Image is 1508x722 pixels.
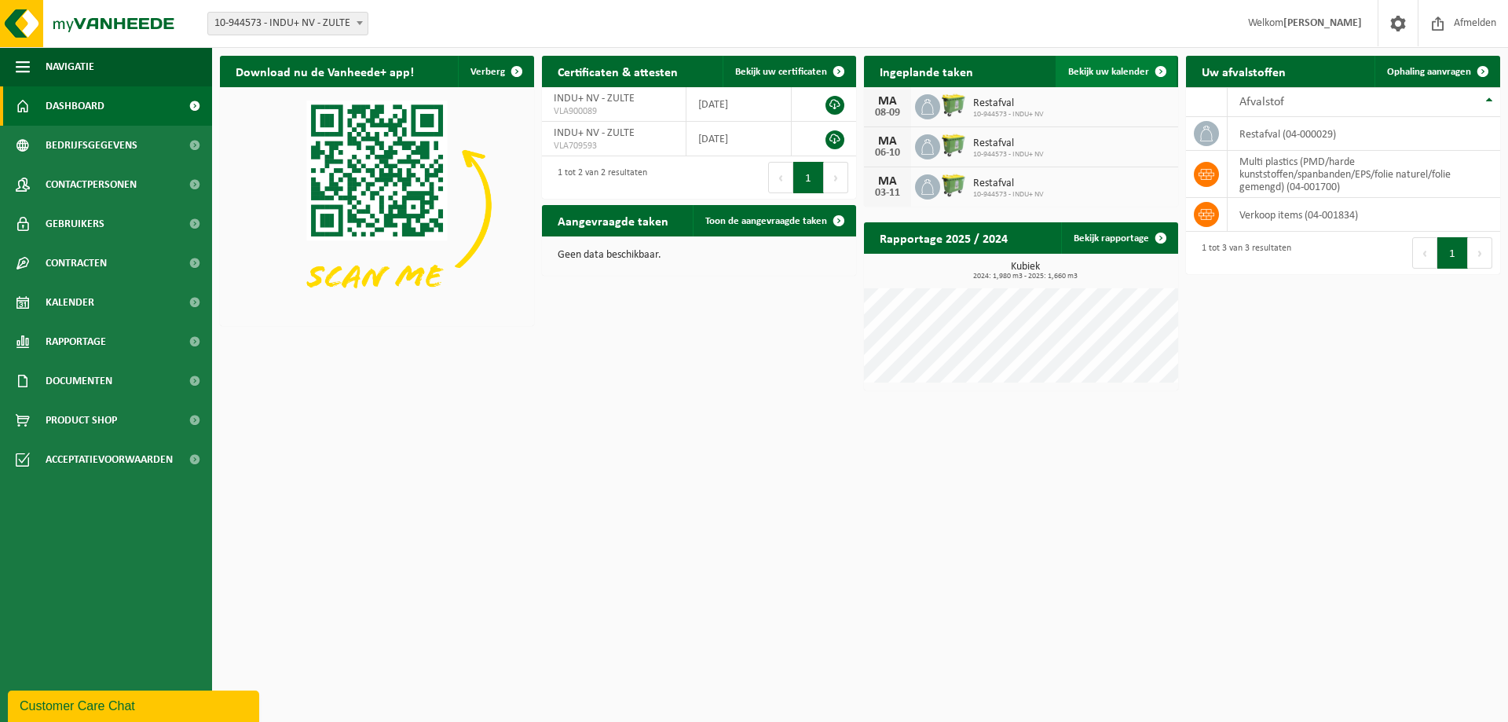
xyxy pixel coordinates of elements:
[558,250,840,261] p: Geen data beschikbaar.
[46,47,94,86] span: Navigatie
[46,401,117,440] span: Product Shop
[542,56,694,86] h2: Certificaten & attesten
[46,204,104,244] span: Gebruikers
[46,126,137,165] span: Bedrijfsgegevens
[8,687,262,722] iframe: chat widget
[208,13,368,35] span: 10-944573 - INDU+ NV - ZULTE
[872,95,903,108] div: MA
[705,216,827,226] span: Toon de aangevraagde taken
[1239,96,1284,108] span: Afvalstof
[1186,56,1301,86] h2: Uw afvalstoffen
[554,93,635,104] span: INDU+ NV - ZULTE
[1437,237,1468,269] button: 1
[220,87,534,323] img: Download de VHEPlus App
[872,262,1178,280] h3: Kubiek
[1194,236,1291,270] div: 1 tot 3 van 3 resultaten
[458,56,533,87] button: Verberg
[872,108,903,119] div: 08-09
[864,222,1023,253] h2: Rapportage 2025 / 2024
[1056,56,1177,87] a: Bekijk uw kalender
[542,205,684,236] h2: Aangevraagde taken
[1228,117,1500,151] td: restafval (04-000029)
[46,283,94,322] span: Kalender
[1061,222,1177,254] a: Bekijk rapportage
[723,56,855,87] a: Bekijk uw certificaten
[470,67,505,77] span: Verberg
[46,165,137,204] span: Contactpersonen
[940,172,967,199] img: WB-0660-HPE-GN-50
[554,140,674,152] span: VLA709593
[554,105,674,118] span: VLA900089
[872,175,903,188] div: MA
[1283,17,1362,29] strong: [PERSON_NAME]
[973,178,1044,190] span: Restafval
[220,56,430,86] h2: Download nu de Vanheede+ app!
[1374,56,1499,87] a: Ophaling aanvragen
[550,160,647,195] div: 1 tot 2 van 2 resultaten
[793,162,824,193] button: 1
[1468,237,1492,269] button: Next
[46,322,106,361] span: Rapportage
[864,56,989,86] h2: Ingeplande taken
[1412,237,1437,269] button: Previous
[872,273,1178,280] span: 2024: 1,980 m3 - 2025: 1,660 m3
[46,244,107,283] span: Contracten
[686,122,792,156] td: [DATE]
[973,97,1044,110] span: Restafval
[973,137,1044,150] span: Restafval
[46,440,173,479] span: Acceptatievoorwaarden
[973,110,1044,119] span: 10-944573 - INDU+ NV
[872,135,903,148] div: MA
[686,87,792,122] td: [DATE]
[46,86,104,126] span: Dashboard
[207,12,368,35] span: 10-944573 - INDU+ NV - ZULTE
[1387,67,1471,77] span: Ophaling aanvragen
[940,92,967,119] img: WB-0660-HPE-GN-50
[940,132,967,159] img: WB-0660-HPE-GN-50
[872,148,903,159] div: 06-10
[973,190,1044,200] span: 10-944573 - INDU+ NV
[872,188,903,199] div: 03-11
[768,162,793,193] button: Previous
[46,361,112,401] span: Documenten
[1228,198,1500,232] td: verkoop items (04-001834)
[973,150,1044,159] span: 10-944573 - INDU+ NV
[554,127,635,139] span: INDU+ NV - ZULTE
[824,162,848,193] button: Next
[1228,151,1500,198] td: multi plastics (PMD/harde kunststoffen/spanbanden/EPS/folie naturel/folie gemengd) (04-001700)
[693,205,855,236] a: Toon de aangevraagde taken
[1068,67,1149,77] span: Bekijk uw kalender
[735,67,827,77] span: Bekijk uw certificaten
